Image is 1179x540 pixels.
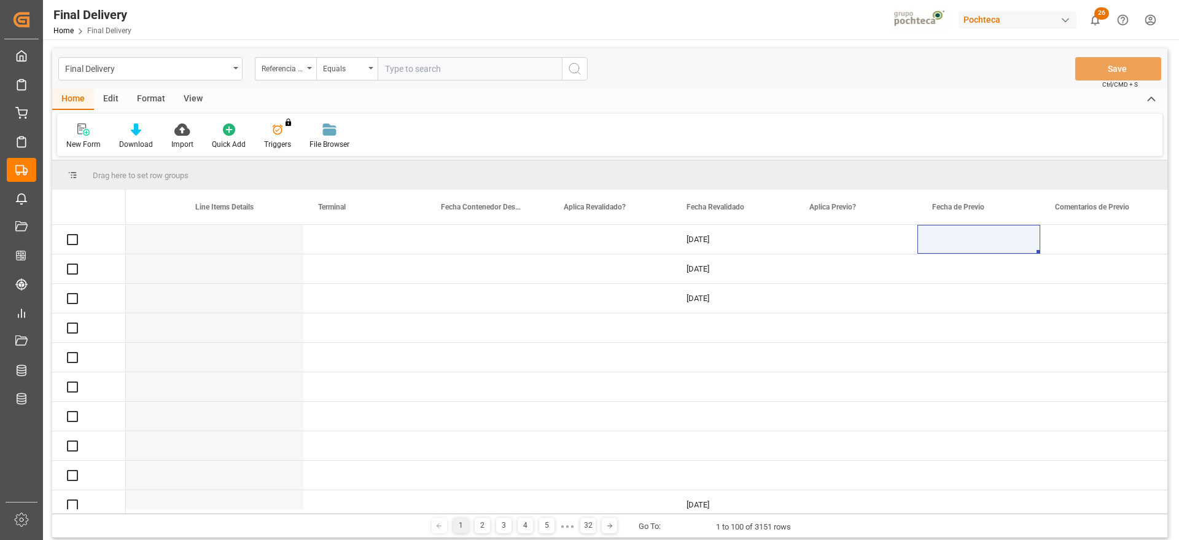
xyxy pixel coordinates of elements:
div: [DATE] [672,490,795,519]
span: Terminal [318,203,346,211]
button: Help Center [1109,6,1137,34]
div: 4 [518,518,533,533]
span: Ctrl/CMD + S [1102,80,1138,89]
div: Press SPACE to select this row. [52,372,126,402]
div: Pochteca [959,11,1076,29]
div: Home [52,89,94,110]
span: Drag here to set row groups [93,171,189,180]
div: Format [128,89,174,110]
div: Import [171,139,193,150]
span: Aplica Revalidado? [564,203,626,211]
button: open menu [316,57,378,80]
div: Download [119,139,153,150]
span: Fecha de Previo [932,203,984,211]
button: open menu [255,57,316,80]
div: Go To: [639,520,661,533]
div: Press SPACE to select this row. [52,254,126,284]
div: File Browser [309,139,349,150]
div: Final Delivery [65,60,229,76]
div: 5 [539,518,554,533]
div: Press SPACE to select this row. [52,313,126,343]
span: Fecha Contenedor Descargado [441,203,523,211]
span: 26 [1094,7,1109,20]
img: pochtecaImg.jpg_1689854062.jpg [890,9,951,31]
div: ● ● ● [561,522,574,531]
div: Press SPACE to select this row. [52,225,126,254]
div: Press SPACE to select this row. [52,490,126,520]
div: Equals [323,60,365,74]
div: Final Delivery [53,6,131,24]
div: View [174,89,212,110]
div: Press SPACE to select this row. [52,284,126,313]
div: Referencia Leschaco (Impo) [262,60,303,74]
button: Pochteca [959,8,1081,31]
span: Line Items Details [195,203,254,211]
div: 1 to 100 of 3151 rows [716,521,791,533]
span: Comentarios de Previo [1055,203,1129,211]
div: Press SPACE to select this row. [52,431,126,461]
div: 32 [580,518,596,533]
button: Save [1075,57,1161,80]
div: Press SPACE to select this row. [52,402,126,431]
button: search button [562,57,588,80]
div: 3 [496,518,512,533]
div: Press SPACE to select this row. [52,343,126,372]
button: show 26 new notifications [1081,6,1109,34]
div: New Form [66,139,101,150]
div: Quick Add [212,139,246,150]
div: [DATE] [672,284,795,313]
div: [DATE] [672,254,795,283]
div: Press SPACE to select this row. [52,461,126,490]
input: Type to search [378,57,562,80]
div: Edit [94,89,128,110]
span: Fecha Revalidado [687,203,744,211]
a: Home [53,26,74,35]
span: Aplica Previo? [809,203,856,211]
div: 1 [453,518,469,533]
div: 2 [475,518,490,533]
button: open menu [58,57,243,80]
div: [DATE] [672,225,795,254]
